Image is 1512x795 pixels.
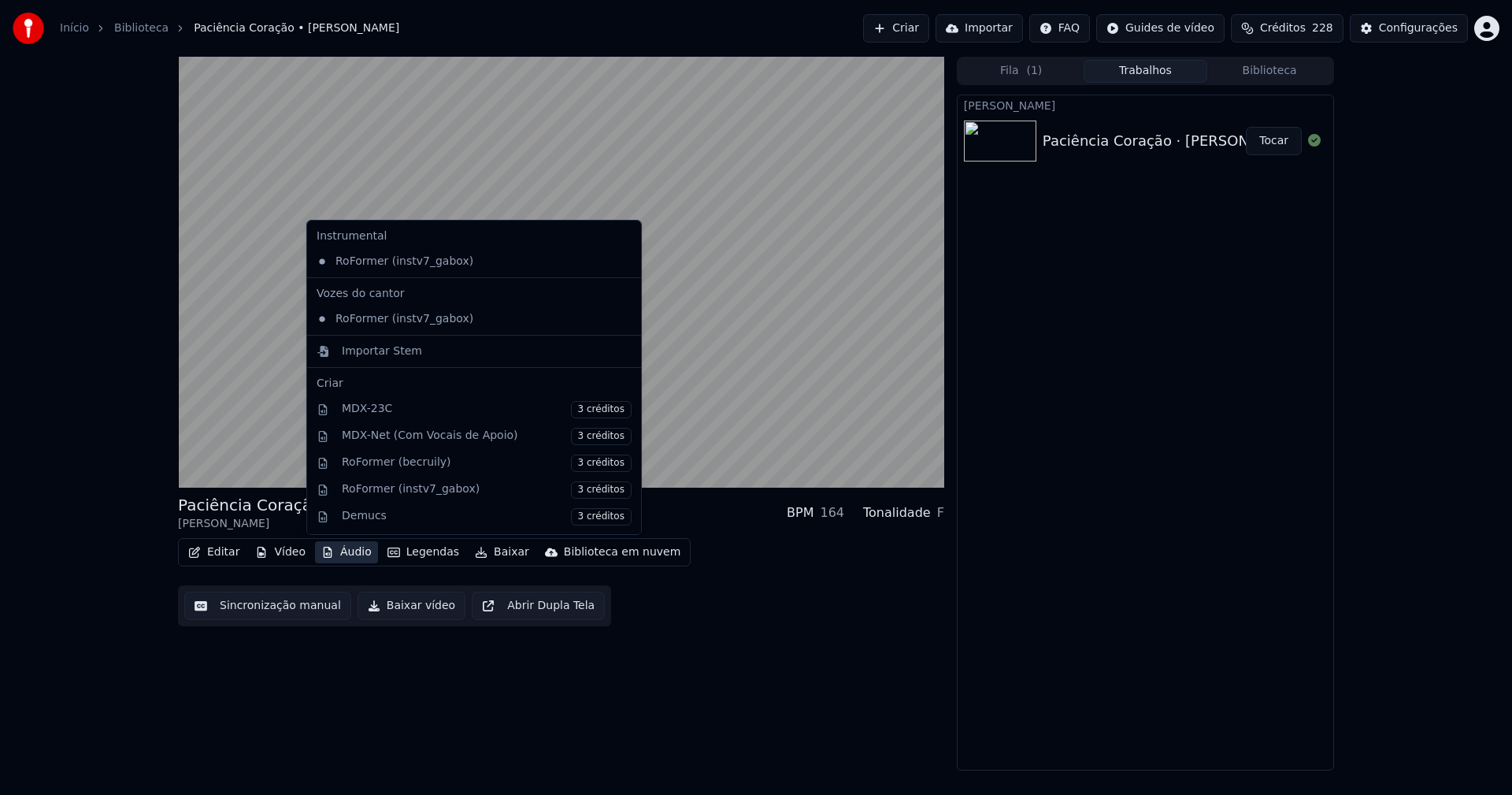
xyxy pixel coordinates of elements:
div: Paciência Coração [178,494,321,516]
span: Paciência Coração • [PERSON_NAME] [194,20,399,36]
div: Importar Stem [342,344,422,359]
div: Configurações [1379,20,1458,36]
div: Paciência Coração · [PERSON_NAME] [1043,130,1303,152]
button: Importar [936,14,1023,43]
button: Criar [863,14,929,43]
button: FAQ [1029,14,1090,43]
div: F [937,503,944,522]
span: 3 créditos [571,508,632,526]
button: Baixar [469,541,535,563]
span: 228 [1312,20,1333,36]
a: Biblioteca [114,20,169,36]
div: Instrumental [310,224,638,249]
div: Biblioteca em nuvem [564,544,681,560]
button: Sincronização manual [184,592,351,620]
div: Criar [317,376,632,392]
span: 3 créditos [571,428,632,445]
button: Vídeo [249,541,312,563]
button: Baixar vídeo [358,592,465,620]
button: Editar [182,541,246,563]
button: Guides de vídeo [1096,14,1225,43]
div: 164 [820,503,844,522]
button: Áudio [315,541,378,563]
div: MDX-Net (Com Vocais de Apoio) [342,428,632,445]
button: Créditos228 [1231,14,1343,43]
span: 3 créditos [571,455,632,472]
span: 3 créditos [571,481,632,499]
button: Legendas [381,541,465,563]
div: RoFormer (instv7_gabox) [342,481,632,499]
button: Biblioteca [1207,60,1332,83]
div: [PERSON_NAME] [958,95,1333,114]
span: 3 créditos [571,401,632,418]
div: Demucs [342,508,632,526]
div: RoFormer (instv7_gabox) [310,306,614,332]
img: youka [13,13,44,44]
button: Tocar [1246,127,1302,155]
nav: breadcrumb [60,20,399,36]
button: Trabalhos [1084,60,1208,83]
div: Vozes do cantor [310,281,638,306]
button: Fila [959,60,1084,83]
span: ( 1 ) [1026,63,1042,79]
button: Configurações [1350,14,1468,43]
div: Tonalidade [863,503,931,522]
div: RoFormer (becruily) [342,455,632,472]
button: Abrir Dupla Tela [472,592,605,620]
span: Créditos [1260,20,1306,36]
div: BPM [787,503,813,522]
div: RoFormer (instv7_gabox) [310,249,614,274]
div: MDX-23C [342,401,632,418]
div: [PERSON_NAME] [178,516,321,532]
a: Início [60,20,89,36]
